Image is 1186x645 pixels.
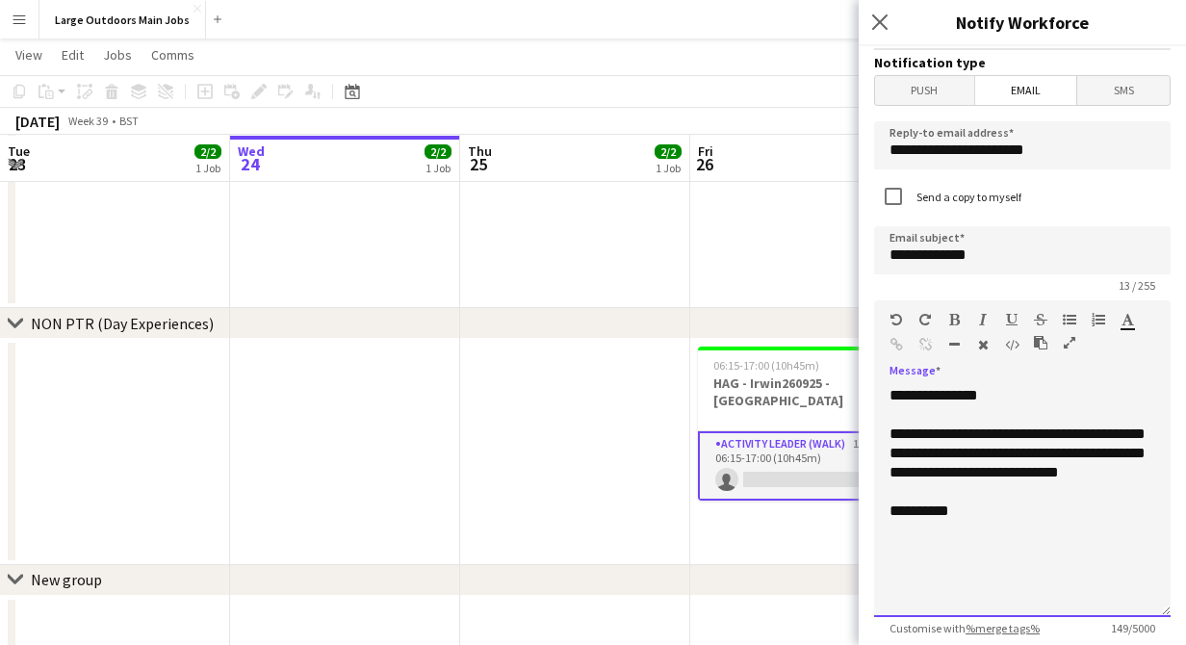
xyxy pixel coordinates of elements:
span: Jobs [103,46,132,64]
div: [DATE] [15,112,60,131]
span: Comms [151,46,194,64]
span: 23 [5,153,30,175]
a: View [8,42,50,67]
a: Edit [54,42,91,67]
button: Clear Formatting [976,337,990,352]
span: View [15,46,42,64]
button: Underline [1005,312,1018,327]
button: Horizontal Line [947,337,961,352]
h3: Notification type [874,54,1171,71]
div: NON PTR (Day Experiences) [31,314,214,333]
div: BST [119,114,139,128]
span: 25 [465,153,492,175]
span: Edit [62,46,84,64]
span: 2/2 [425,144,451,159]
span: SMS [1077,76,1170,105]
span: Tue [8,142,30,160]
span: Week 39 [64,114,112,128]
span: Customise with [874,621,1055,635]
button: Ordered List [1092,312,1105,327]
div: 1 Job [195,161,220,175]
div: 1 Job [425,161,451,175]
span: 2/2 [655,144,682,159]
button: Strikethrough [1034,312,1047,327]
a: Jobs [95,42,140,67]
span: 2/2 [194,144,221,159]
a: %merge tags% [966,621,1040,635]
app-card-role: Activity Leader (Walk)1A0/106:15-17:00 (10h45m) [698,431,914,501]
button: Text Color [1121,312,1134,327]
span: 06:15-17:00 (10h45m) [713,358,819,373]
span: Wed [238,142,265,160]
label: Send a copy to myself [913,190,1021,204]
h3: HAG - Irwin260925 - [GEOGRAPHIC_DATA] [698,374,914,409]
span: Email [975,76,1077,105]
button: Fullscreen [1063,335,1076,350]
span: 149 / 5000 [1096,621,1171,635]
div: 1 Job [656,161,681,175]
button: HTML Code [1005,337,1018,352]
button: Unordered List [1063,312,1076,327]
a: Comms [143,42,202,67]
span: 13 / 255 [1103,278,1171,293]
button: Large Outdoors Main Jobs [39,1,206,39]
h3: Notify Workforce [859,10,1186,35]
button: Redo [918,312,932,327]
span: 24 [235,153,265,175]
span: Push [875,76,974,105]
span: Fri [698,142,713,160]
div: New group [31,570,102,589]
button: Undo [889,312,903,327]
span: 26 [695,153,713,175]
app-job-card: 06:15-17:00 (10h45m)0/1HAG - Irwin260925 - [GEOGRAPHIC_DATA]1 RoleActivity Leader (Walk)1A0/106:1... [698,347,914,501]
button: Bold [947,312,961,327]
span: Thu [468,142,492,160]
button: Paste as plain text [1034,335,1047,350]
button: Italic [976,312,990,327]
